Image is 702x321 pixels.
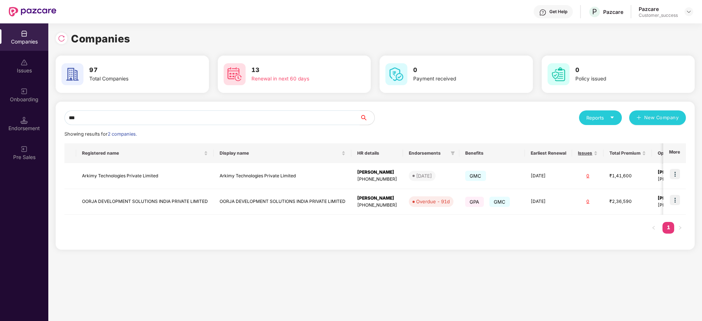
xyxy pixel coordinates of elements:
[220,150,340,156] span: Display name
[629,110,686,125] button: plusNew Company
[64,131,137,137] span: Showing results for
[214,143,351,163] th: Display name
[662,222,674,233] a: 1
[548,63,570,85] img: svg+xml;base64,PHN2ZyB4bWxucz0iaHR0cDovL3d3dy53My5vcmcvMjAwMC9zdmciIHdpZHRoPSI2MCIgaGVpZ2h0PSI2MC...
[575,75,668,83] div: Policy issued
[76,143,214,163] th: Registered name
[670,195,680,205] img: icon
[578,173,598,180] div: 0
[674,222,686,234] button: right
[20,117,28,124] img: svg+xml;base64,PHN2ZyB3aWR0aD0iMTQuNSIgaGVpZ2h0PSIxNC41IiB2aWV3Qm94PSIwIDAgMTYgMTYiIGZpbGw9Im5vbm...
[224,63,246,85] img: svg+xml;base64,PHN2ZyB4bWxucz0iaHR0cDovL3d3dy53My5vcmcvMjAwMC9zdmciIHdpZHRoPSI2MCIgaGVpZ2h0PSI2MC...
[214,163,351,189] td: Arkimy Technologies Private Limited
[459,143,525,163] th: Benefits
[357,202,397,209] div: [PHONE_NUMBER]
[357,169,397,176] div: [PERSON_NAME]
[525,143,572,163] th: Earliest Renewal
[351,143,403,163] th: HR details
[359,115,374,121] span: search
[413,65,505,75] h3: 0
[678,226,682,230] span: right
[76,189,214,215] td: OORJA DEVELOPMENT SOLUTIONS INDIA PRIVATE LIMITED
[575,65,668,75] h3: 0
[525,189,572,215] td: [DATE]
[662,222,674,234] li: 1
[636,115,641,121] span: plus
[572,143,604,163] th: Issues
[357,195,397,202] div: [PERSON_NAME]
[20,30,28,37] img: svg+xml;base64,PHN2ZyBpZD0iQ29tcGFuaWVzIiB4bWxucz0iaHR0cDovL3d3dy53My5vcmcvMjAwMC9zdmciIHdpZHRoPS...
[603,8,623,15] div: Pazcare
[20,88,28,95] img: svg+xml;base64,PHN2ZyB3aWR0aD0iMjAiIGhlaWdodD0iMjAiIHZpZXdCb3g9IjAgMCAyMCAyMCIgZmlsbD0ibm9uZSIgeG...
[89,75,182,83] div: Total Companies
[359,110,375,125] button: search
[61,63,83,85] img: svg+xml;base64,PHN2ZyB4bWxucz0iaHR0cDovL3d3dy53My5vcmcvMjAwMC9zdmciIHdpZHRoPSI2MCIgaGVpZ2h0PSI2MC...
[76,163,214,189] td: Arkimy Technologies Private Limited
[609,150,641,156] span: Total Premium
[639,12,678,18] div: Customer_success
[609,198,646,205] div: ₹2,36,590
[214,189,351,215] td: OORJA DEVELOPMENT SOLUTIONS INDIA PRIVATE LIMITED
[549,9,567,15] div: Get Help
[592,7,597,16] span: P
[465,197,484,207] span: GPA
[9,7,56,16] img: New Pazcare Logo
[251,75,344,83] div: Renewal in next 60 days
[610,115,615,120] span: caret-down
[58,35,65,42] img: svg+xml;base64,PHN2ZyBpZD0iUmVsb2FkLTMyeDMyIiB4bWxucz0iaHR0cDovL3d3dy53My5vcmcvMjAwMC9zdmciIHdpZH...
[416,172,432,180] div: [DATE]
[586,114,615,121] div: Reports
[578,150,592,156] span: Issues
[489,197,510,207] span: GMC
[20,146,28,153] img: svg+xml;base64,PHN2ZyB3aWR0aD0iMjAiIGhlaWdodD0iMjAiIHZpZXdCb3g9IjAgMCAyMCAyMCIgZmlsbD0ibm9uZSIgeG...
[451,151,455,155] span: filter
[416,198,450,205] div: Overdue - 91d
[20,59,28,66] img: svg+xml;base64,PHN2ZyBpZD0iSXNzdWVzX2Rpc2FibGVkIiB4bWxucz0iaHR0cDovL3d3dy53My5vcmcvMjAwMC9zdmciIH...
[670,169,680,179] img: icon
[82,150,202,156] span: Registered name
[609,173,646,180] div: ₹1,41,600
[409,150,448,156] span: Endorsements
[674,222,686,234] li: Next Page
[648,222,660,234] li: Previous Page
[644,114,679,121] span: New Company
[648,222,660,234] button: left
[108,131,137,137] span: 2 companies.
[604,143,652,163] th: Total Premium
[651,226,656,230] span: left
[686,9,692,15] img: svg+xml;base64,PHN2ZyBpZD0iRHJvcGRvd24tMzJ4MzIiIHhtbG5zPSJodHRwOi8vd3d3LnczLm9yZy8yMDAwL3N2ZyIgd2...
[357,176,397,183] div: [PHONE_NUMBER]
[639,5,678,12] div: Pazcare
[251,65,344,75] h3: 13
[71,31,130,47] h1: Companies
[89,65,182,75] h3: 97
[465,171,486,181] span: GMC
[525,163,572,189] td: [DATE]
[413,75,505,83] div: Payment received
[578,198,598,205] div: 0
[663,143,686,163] th: More
[449,149,456,158] span: filter
[385,63,407,85] img: svg+xml;base64,PHN2ZyB4bWxucz0iaHR0cDovL3d3dy53My5vcmcvMjAwMC9zdmciIHdpZHRoPSI2MCIgaGVpZ2h0PSI2MC...
[539,9,546,16] img: svg+xml;base64,PHN2ZyBpZD0iSGVscC0zMngzMiIgeG1sbnM9Imh0dHA6Ly93d3cudzMub3JnLzIwMDAvc3ZnIiB3aWR0aD...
